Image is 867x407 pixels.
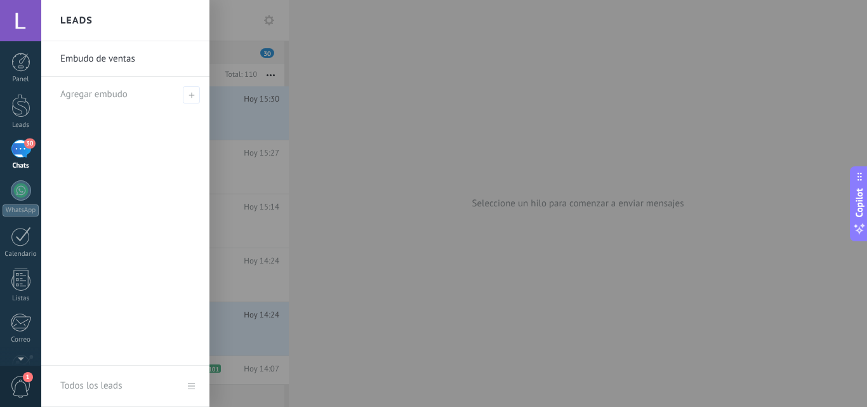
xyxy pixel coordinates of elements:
span: 1 [23,372,33,382]
div: Calendario [3,250,39,258]
div: Todos los leads [60,368,122,404]
a: Embudo de ventas [60,41,197,77]
span: Agregar embudo [183,86,200,103]
div: WhatsApp [3,204,39,217]
div: Chats [3,162,39,170]
span: Agregar embudo [60,88,128,100]
span: Copilot [853,188,866,217]
div: Correo [3,336,39,344]
div: Listas [3,295,39,303]
h2: Leads [60,1,93,41]
span: 30 [24,138,35,149]
div: Panel [3,76,39,84]
div: Leads [3,121,39,130]
a: Todos los leads [41,366,209,407]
